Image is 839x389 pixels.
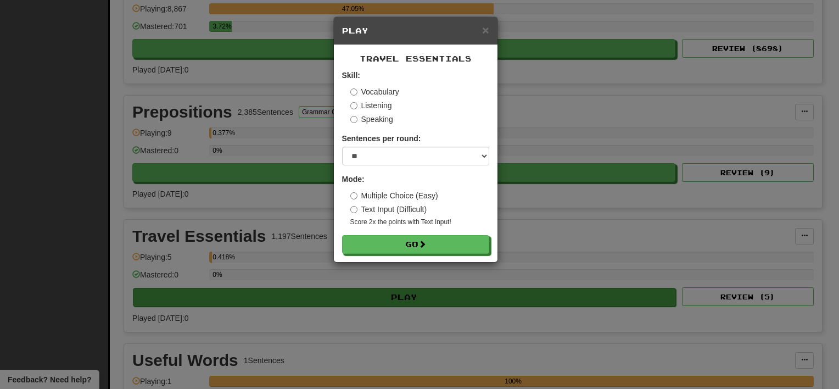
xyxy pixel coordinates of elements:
[350,114,393,125] label: Speaking
[342,71,360,80] strong: Skill:
[350,206,357,213] input: Text Input (Difficult)
[342,133,421,144] label: Sentences per round:
[360,54,472,63] span: Travel Essentials
[350,218,489,227] small: Score 2x the points with Text Input !
[342,175,365,184] strong: Mode:
[482,24,489,36] span: ×
[350,86,399,97] label: Vocabulary
[350,88,357,96] input: Vocabulary
[342,25,489,36] h5: Play
[350,102,357,109] input: Listening
[342,235,489,254] button: Go
[350,204,427,215] label: Text Input (Difficult)
[350,190,438,201] label: Multiple Choice (Easy)
[482,24,489,36] button: Close
[350,192,357,199] input: Multiple Choice (Easy)
[350,116,357,123] input: Speaking
[350,100,392,111] label: Listening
